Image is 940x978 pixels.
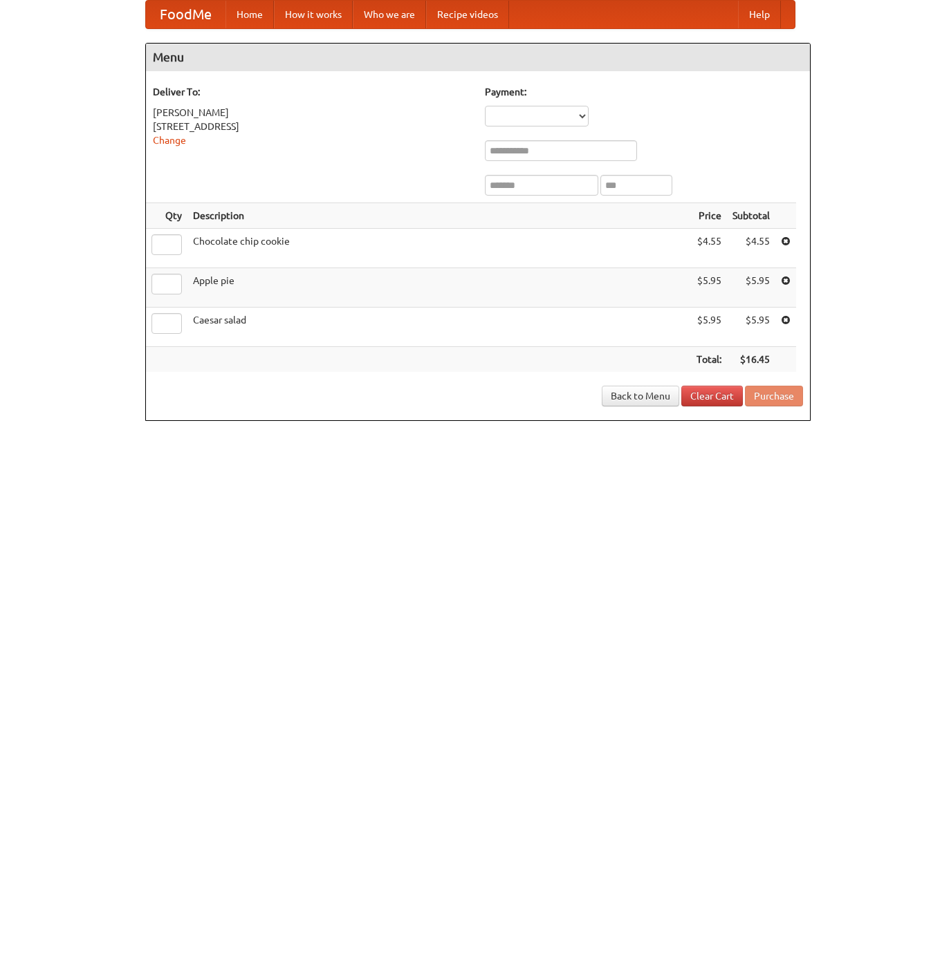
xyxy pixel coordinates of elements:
[727,308,775,347] td: $5.95
[602,386,679,406] a: Back to Menu
[727,347,775,373] th: $16.45
[153,135,186,146] a: Change
[681,386,743,406] a: Clear Cart
[146,44,810,71] h4: Menu
[727,268,775,308] td: $5.95
[691,308,727,347] td: $5.95
[274,1,353,28] a: How it works
[146,203,187,229] th: Qty
[225,1,274,28] a: Home
[691,268,727,308] td: $5.95
[153,85,471,99] h5: Deliver To:
[187,268,691,308] td: Apple pie
[691,229,727,268] td: $4.55
[187,203,691,229] th: Description
[727,229,775,268] td: $4.55
[187,229,691,268] td: Chocolate chip cookie
[426,1,509,28] a: Recipe videos
[691,347,727,373] th: Total:
[153,106,471,120] div: [PERSON_NAME]
[146,1,225,28] a: FoodMe
[745,386,803,406] button: Purchase
[738,1,781,28] a: Help
[353,1,426,28] a: Who we are
[187,308,691,347] td: Caesar salad
[153,120,471,133] div: [STREET_ADDRESS]
[485,85,803,99] h5: Payment:
[727,203,775,229] th: Subtotal
[691,203,727,229] th: Price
